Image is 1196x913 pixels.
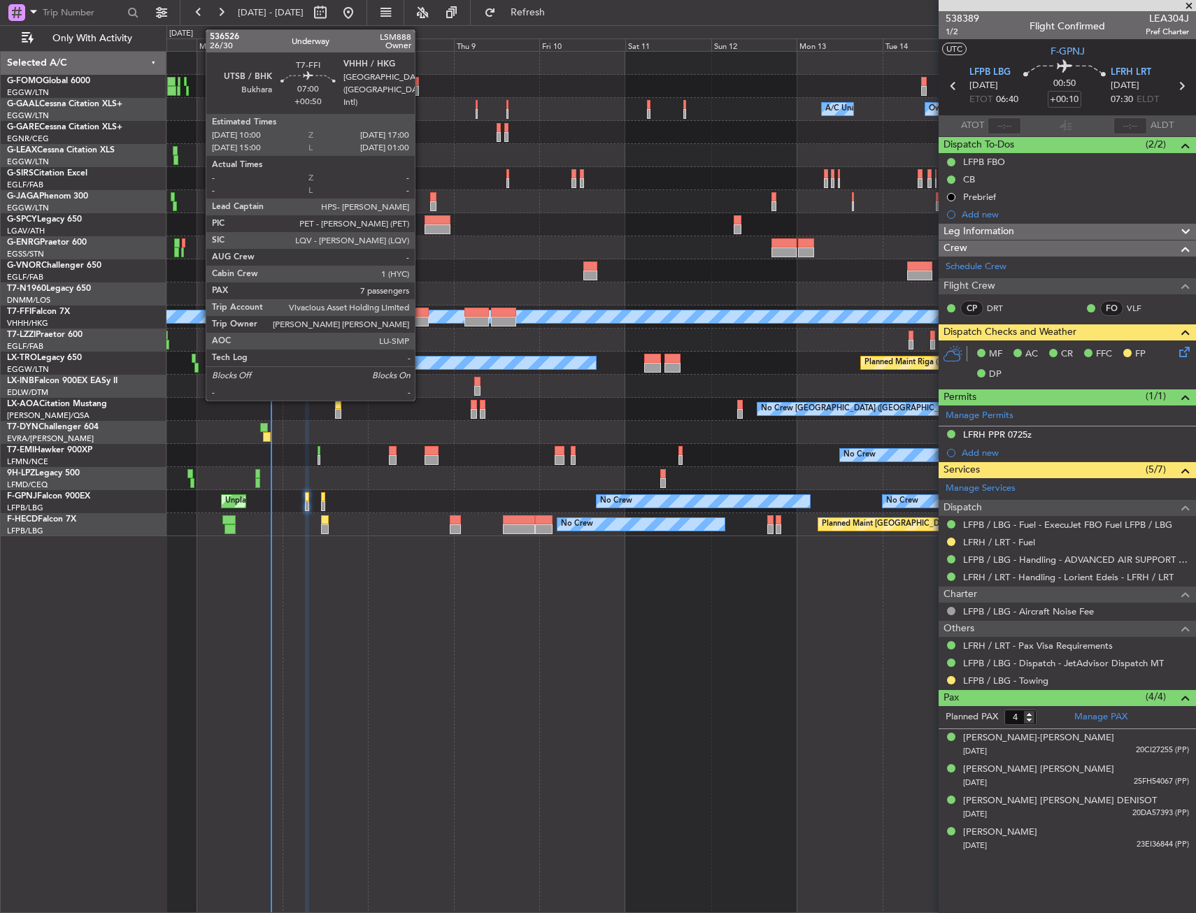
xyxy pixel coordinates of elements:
div: Tue 14 [883,38,969,51]
div: Sun 12 [711,38,797,51]
a: DRT [987,302,1018,315]
div: No Crew [843,445,876,466]
a: EGSS/STN [7,249,44,259]
a: LX-TROLegacy 650 [7,354,82,362]
span: MF [989,347,1002,361]
a: 9H-LPZLegacy 500 [7,469,80,477]
span: [DATE] [1111,79,1139,93]
div: Add new [962,447,1189,459]
span: G-GARE [7,123,39,131]
span: Pref Charter [1146,26,1189,38]
span: FP [1135,347,1146,361]
div: [PERSON_NAME] [PERSON_NAME] DENISOT [963,794,1157,808]
a: [PERSON_NAME]/QSA [7,410,90,421]
a: VHHH/HKG [7,318,48,329]
div: Unplanned Maint [GEOGRAPHIC_DATA] ([GEOGRAPHIC_DATA]) [225,491,455,512]
a: G-JAGAPhenom 300 [7,192,88,201]
a: DNMM/LOS [7,295,50,305]
input: Trip Number [43,2,123,23]
a: EGGW/LTN [7,364,49,375]
div: Planned Maint [GEOGRAPHIC_DATA] ([GEOGRAPHIC_DATA]) [822,514,1042,535]
div: Prebrief [963,191,996,203]
span: ALDT [1151,119,1174,133]
div: Mon 13 [797,38,883,51]
span: T7-EMI [7,446,34,454]
span: 23EI36844 (PP) [1137,839,1189,851]
span: CR [1061,347,1073,361]
a: LFMN/NCE [7,456,48,467]
span: G-SPCY [7,215,37,224]
span: 06:40 [996,93,1018,107]
button: Only With Activity [15,27,152,50]
a: EGNR/CEG [7,134,49,144]
div: Wed 8 [368,38,454,51]
span: T7-LZZI [7,331,36,339]
span: 20CI27255 (PP) [1136,745,1189,756]
a: VLF [1127,302,1158,315]
span: 07:30 [1111,93,1133,107]
div: Tue 7 [283,38,369,51]
div: No Crew [561,514,593,535]
div: [PERSON_NAME] [963,826,1037,840]
span: ETOT [969,93,992,107]
div: Owner [929,99,953,120]
span: G-SIRS [7,169,34,178]
span: Dispatch To-Dos [944,137,1014,153]
a: F-GPNJFalcon 900EX [7,492,90,501]
div: No Crew [GEOGRAPHIC_DATA] ([GEOGRAPHIC_DATA]) [761,398,962,419]
span: 25FH54067 (PP) [1134,776,1189,788]
div: A/C Unavailable [346,352,404,373]
a: LFRH / LRT - Fuel [963,536,1035,548]
div: Sat 11 [625,38,711,51]
a: G-FOMOGlobal 6000 [7,77,90,85]
a: LFMD/CEQ [7,480,48,490]
span: F-GPNJ [7,492,37,501]
span: 538389 [946,11,979,26]
a: LGAV/ATH [7,226,45,236]
span: (5/7) [1146,462,1166,477]
span: Pax [944,690,959,706]
span: Permits [944,389,976,405]
span: LFPB LBG [969,66,1011,80]
span: LX-AOA [7,400,39,408]
span: G-FOMO [7,77,43,85]
div: Fri 10 [539,38,625,51]
a: LFPB / LBG - Fuel - ExecuJet FBO Fuel LFPB / LBG [963,519,1172,531]
a: LFPB / LBG - Dispatch - JetAdvisor Dispatch MT [963,657,1164,669]
a: T7-N1960Legacy 650 [7,285,91,293]
div: No Crew [600,491,632,512]
a: EGLF/FAB [7,341,43,352]
div: CB [963,173,975,185]
span: LEA304J [1146,11,1189,26]
span: (1/1) [1146,389,1166,403]
a: LFRH / LRT - Handling - Lorient Edeis - LFRH / LRT [963,571,1174,583]
span: DP [989,368,1002,382]
a: G-SIRSCitation Excel [7,169,87,178]
div: CP [960,301,983,316]
span: G-LEAX [7,146,37,154]
div: A/C Unavailable [825,99,883,120]
div: Mon 6 [197,38,283,51]
a: EGGW/LTN [7,157,49,167]
span: T7-DYN [7,423,38,431]
div: Planned Maint [GEOGRAPHIC_DATA] ([GEOGRAPHIC_DATA]) [400,191,620,212]
a: G-LEAXCessna Citation XLS [7,146,115,154]
a: G-VNORChallenger 650 [7,261,101,270]
span: [DATE] [969,79,998,93]
div: [PERSON_NAME]-[PERSON_NAME] [963,731,1114,745]
label: Planned PAX [946,710,998,724]
a: EGGW/LTN [7,203,49,213]
span: Flight Crew [944,278,995,294]
span: FFC [1096,347,1112,361]
a: Manage PAX [1074,710,1127,724]
a: T7-DYNChallenger 604 [7,423,99,431]
span: LFRH LRT [1111,66,1151,80]
a: LFPB / LBG - Handling - ADVANCED AIR SUPPORT LFPB [963,554,1189,566]
div: [DATE] [169,28,193,40]
div: No Crew [886,491,918,512]
span: G-ENRG [7,238,40,247]
a: LX-AOACitation Mustang [7,400,107,408]
a: EDLW/DTM [7,387,48,398]
span: 00:50 [1053,77,1076,91]
a: G-GARECessna Citation XLS+ [7,123,122,131]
